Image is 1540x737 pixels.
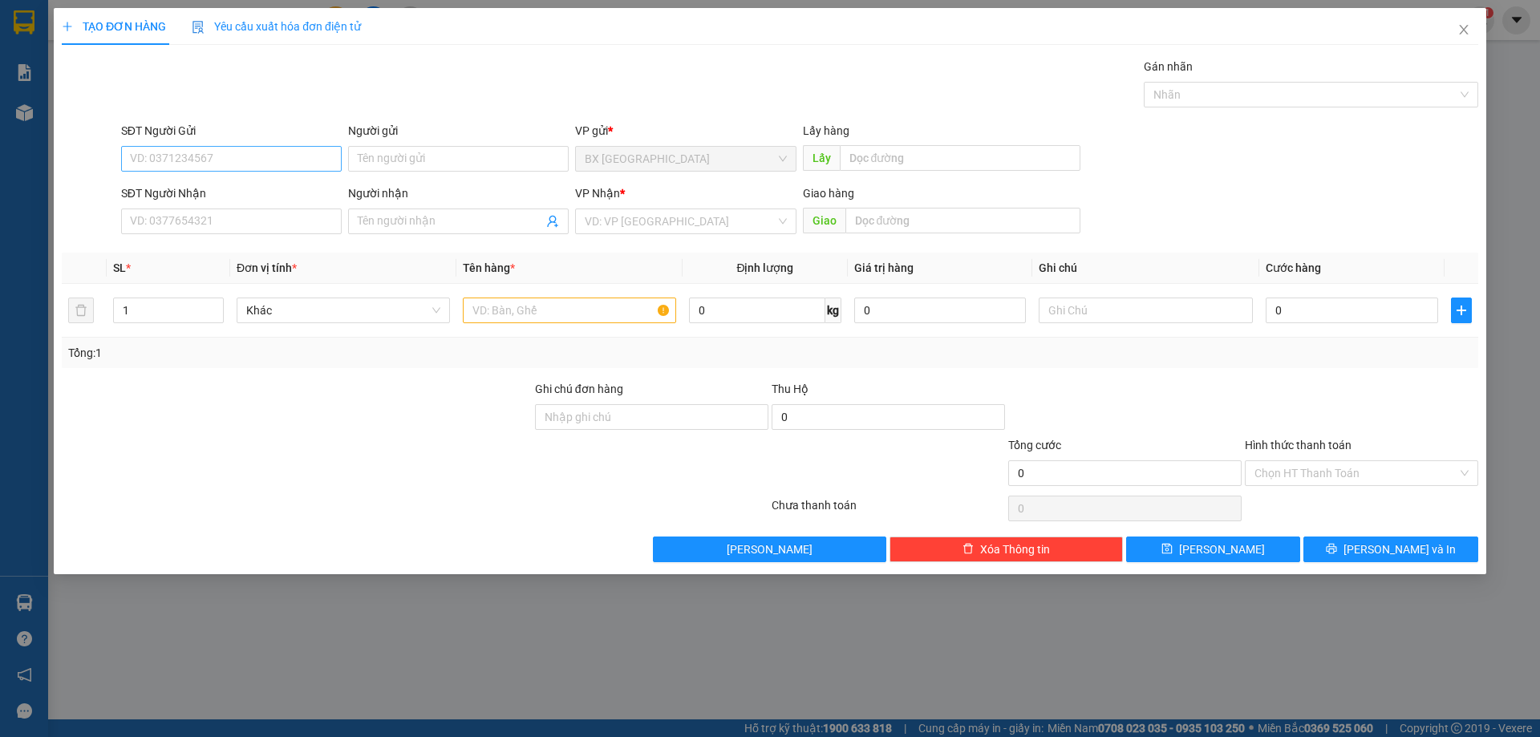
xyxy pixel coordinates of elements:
[57,56,224,87] span: BX Quảng Ngãi ĐT:
[111,112,217,128] span: diệu
[1162,543,1173,556] span: save
[348,122,569,140] div: Người gửi
[890,537,1124,562] button: deleteXóa Thông tin
[727,541,813,558] span: [PERSON_NAME]
[576,122,796,140] div: VP gửi
[1008,439,1061,452] span: Tổng cước
[1452,304,1471,317] span: plus
[1451,298,1472,323] button: plus
[113,261,126,274] span: SL
[463,261,515,274] span: Tên hàng
[6,112,217,128] span: Nhận:
[1304,537,1478,562] button: printer[PERSON_NAME] và In
[1039,298,1253,323] input: Ghi Chú
[845,208,1080,233] input: Dọc đường
[535,383,623,395] label: Ghi chú đơn hàng
[57,9,217,54] strong: CÔNG TY CP BÌNH TÂM
[803,208,845,233] span: Giao
[1245,439,1352,452] label: Hình thức thanh toán
[41,112,217,128] span: Dọc đường -
[30,92,180,107] span: BX [GEOGRAPHIC_DATA] -
[854,261,914,274] span: Giá trị hàng
[840,145,1080,171] input: Dọc đường
[137,112,217,128] span: 0988030298 -
[246,298,440,322] span: Khác
[586,147,787,171] span: BX Quảng Ngãi
[6,12,55,84] img: logo
[1343,541,1456,558] span: [PERSON_NAME] và In
[121,122,342,140] div: SĐT Người Gửi
[1441,8,1486,53] button: Close
[803,145,840,171] span: Lấy
[547,215,560,228] span: user-add
[803,187,854,200] span: Giao hàng
[1144,60,1193,73] label: Gán nhãn
[770,496,1007,524] div: Chưa thanh toán
[962,543,974,556] span: delete
[57,56,224,87] span: 0941 78 2525
[192,21,205,34] img: icon
[68,298,94,323] button: delete
[1033,253,1259,284] th: Ghi chú
[1266,261,1321,274] span: Cước hàng
[192,20,361,33] span: Yêu cầu xuất hóa đơn điện tử
[535,404,768,430] input: Ghi chú đơn hàng
[1126,537,1300,562] button: save[PERSON_NAME]
[62,21,73,32] span: plus
[854,298,1027,323] input: 0
[1326,543,1337,556] span: printer
[737,261,794,274] span: Định lượng
[576,187,621,200] span: VP Nhận
[237,261,297,274] span: Đơn vị tính
[654,537,887,562] button: [PERSON_NAME]
[62,20,166,33] span: TẠO ĐƠN HÀNG
[1180,541,1266,558] span: [PERSON_NAME]
[980,541,1050,558] span: Xóa Thông tin
[68,344,594,362] div: Tổng: 1
[803,124,849,137] span: Lấy hàng
[6,92,30,107] span: Gửi:
[772,383,808,395] span: Thu Hộ
[121,184,342,202] div: SĐT Người Nhận
[348,184,569,202] div: Người nhận
[1457,23,1470,36] span: close
[825,298,841,323] span: kg
[463,298,676,323] input: VD: Bàn, Ghế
